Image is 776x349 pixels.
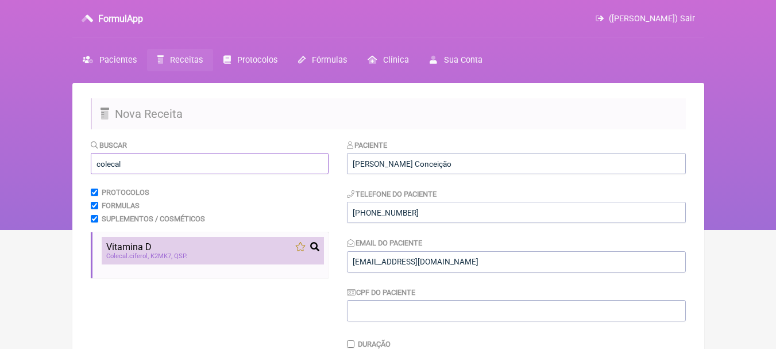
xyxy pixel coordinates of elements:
span: ciferol [106,252,149,260]
label: Protocolos [102,188,149,197]
span: Sua Conta [444,55,482,65]
span: Protocolos [237,55,277,65]
label: Duração [358,340,391,348]
a: ([PERSON_NAME]) Sair [596,14,694,24]
label: Telefone do Paciente [347,190,437,198]
label: Buscar [91,141,128,149]
h2: Nova Receita [91,98,686,129]
span: Vitamina D [106,241,152,252]
span: ([PERSON_NAME]) Sair [609,14,695,24]
h3: FormulApp [98,13,143,24]
a: Receitas [147,49,213,71]
input: exemplo: emagrecimento, ansiedade [91,153,329,174]
label: Email do Paciente [347,239,423,247]
a: Fórmulas [288,49,357,71]
a: Sua Conta [419,49,492,71]
a: Clínica [357,49,419,71]
label: Suplementos / Cosméticos [102,214,205,223]
span: Receitas [170,55,203,65]
span: Pacientes [99,55,137,65]
span: QSP [174,252,187,260]
a: Protocolos [213,49,288,71]
span: Clínica [383,55,409,65]
label: Formulas [102,201,140,210]
span: Fórmulas [312,55,347,65]
label: CPF do Paciente [347,288,416,297]
span: Colecal [106,252,129,260]
a: Pacientes [72,49,147,71]
label: Paciente [347,141,388,149]
span: K2MK7 [150,252,172,260]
